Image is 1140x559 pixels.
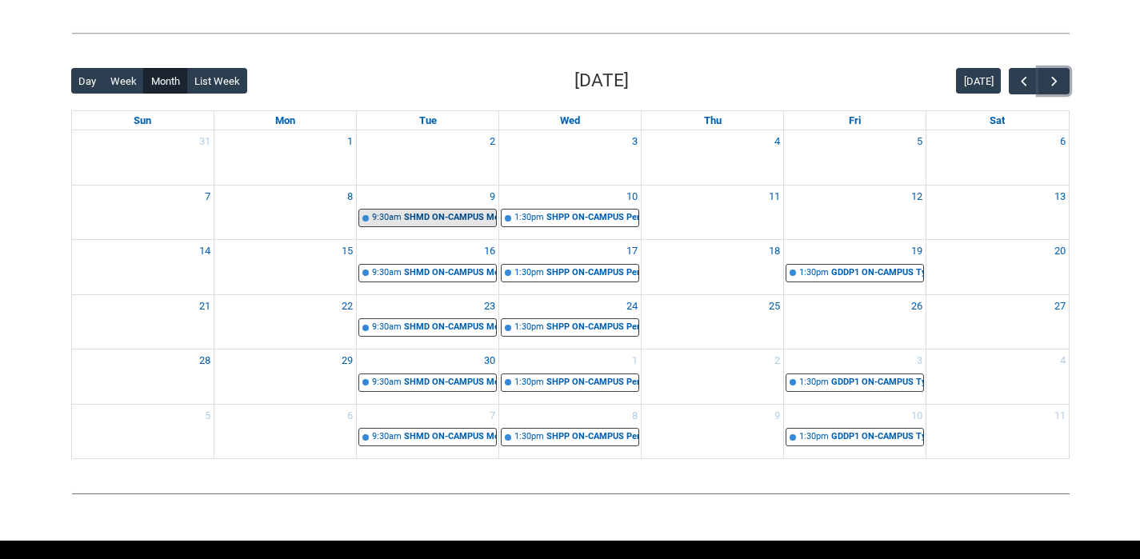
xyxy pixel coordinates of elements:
[372,430,402,444] div: 9:30am
[846,111,864,130] a: Friday
[1051,186,1069,208] a: Go to September 13, 2025
[357,404,499,458] td: Go to October 7, 2025
[72,349,214,405] td: Go to September 28, 2025
[546,211,638,225] div: SHPP ON-CAMPUS Persuasion & Representation STAGE 1 | Studio 11 ([PERSON_NAME]. L1) (capacity xppl)
[214,130,357,185] td: Go to September 1, 2025
[831,266,923,280] div: GDDP1 ON-CAMPUS Typography Fundamentals STAGE 1 | Studio 3 ([PERSON_NAME] St.) (capacity x30ppl) ...
[514,211,544,225] div: 1:30pm
[784,185,926,240] td: Go to September 12, 2025
[771,130,783,153] a: Go to September 4, 2025
[908,295,926,317] a: Go to September 26, 2025
[72,404,214,458] td: Go to October 5, 2025
[357,240,499,295] td: Go to September 16, 2025
[102,68,144,94] button: Week
[404,430,496,444] div: SHMD ON-CAMPUS Motion Design Group 1 | Computer Lab 1 ([PERSON_NAME] St.)(17 computers) | [PERSON...
[486,186,498,208] a: Go to September 9, 2025
[514,266,544,280] div: 1:30pm
[623,295,641,317] a: Go to September 24, 2025
[766,295,783,317] a: Go to September 25, 2025
[481,295,498,317] a: Go to September 23, 2025
[499,240,642,295] td: Go to September 17, 2025
[196,130,214,153] a: Go to August 31, 2025
[784,349,926,405] td: Go to October 3, 2025
[196,295,214,317] a: Go to September 21, 2025
[72,294,214,349] td: Go to September 21, 2025
[72,185,214,240] td: Go to September 7, 2025
[642,404,784,458] td: Go to October 9, 2025
[956,68,1001,94] button: [DATE]
[196,240,214,262] a: Go to September 14, 2025
[214,240,357,295] td: Go to September 15, 2025
[908,405,926,427] a: Go to October 10, 2025
[546,266,638,280] div: SHPP ON-CAMPUS Persuasion & Representation STAGE 1 | Studio 11 ([PERSON_NAME]. L1) (capacity xppl...
[357,349,499,405] td: Go to September 30, 2025
[766,240,783,262] a: Go to September 18, 2025
[1051,295,1069,317] a: Go to September 27, 2025
[71,25,1070,42] img: REDU_GREY_LINE
[546,376,638,389] div: SHPP ON-CAMPUS Persuasion & Representation STAGE 1 | Studio 11 ([PERSON_NAME]. L1) (capacity xppl...
[831,430,923,444] div: GDDP1 ON-CAMPUS Typography Fundamentals STAGE 1 | Studio 3 ([PERSON_NAME] St.) (capacity x30ppl) ...
[416,111,440,130] a: Tuesday
[629,130,641,153] a: Go to September 3, 2025
[338,349,356,372] a: Go to September 29, 2025
[926,185,1069,240] td: Go to September 13, 2025
[629,405,641,427] a: Go to October 8, 2025
[1051,405,1069,427] a: Go to October 11, 2025
[130,111,154,130] a: Sunday
[186,68,247,94] button: List Week
[926,240,1069,295] td: Go to September 20, 2025
[926,349,1069,405] td: Go to October 4, 2025
[214,294,357,349] td: Go to September 22, 2025
[1057,130,1069,153] a: Go to September 6, 2025
[784,294,926,349] td: Go to September 26, 2025
[344,186,356,208] a: Go to September 8, 2025
[986,111,1008,130] a: Saturday
[202,405,214,427] a: Go to October 5, 2025
[784,240,926,295] td: Go to September 19, 2025
[499,185,642,240] td: Go to September 10, 2025
[701,111,725,130] a: Thursday
[1009,68,1039,94] button: Previous Month
[499,404,642,458] td: Go to October 8, 2025
[143,68,187,94] button: Month
[799,430,829,444] div: 1:30pm
[486,405,498,427] a: Go to October 7, 2025
[499,130,642,185] td: Go to September 3, 2025
[642,349,784,405] td: Go to October 2, 2025
[1057,349,1069,372] a: Go to October 4, 2025
[499,294,642,349] td: Go to September 24, 2025
[831,376,923,389] div: GDDP1 ON-CAMPUS Typography Fundamentals STAGE 1 | Studio 3 ([PERSON_NAME] St.) (capacity x30ppl) ...
[357,185,499,240] td: Go to September 9, 2025
[372,266,402,280] div: 9:30am
[338,240,356,262] a: Go to September 15, 2025
[486,130,498,153] a: Go to September 2, 2025
[546,430,638,444] div: SHPP ON-CAMPUS Persuasion & Representation STAGE 1 | Studio 11 ([PERSON_NAME]. L1) (capacity xppl...
[499,349,642,405] td: Go to October 1, 2025
[926,404,1069,458] td: Go to October 11, 2025
[514,321,544,334] div: 1:30pm
[546,321,638,334] div: SHPP ON-CAMPUS Persuasion & Representation STAGE 1 | Studio 11 ([PERSON_NAME]. L1) (capacity xppl...
[784,404,926,458] td: Go to October 10, 2025
[771,349,783,372] a: Go to October 2, 2025
[404,266,496,280] div: SHMD ON-CAMPUS Motion Design Group 1 | Computer Lab 1 ([PERSON_NAME] St.)(17 computers) | [PERSON...
[557,111,583,130] a: Wednesday
[72,130,214,185] td: Go to August 31, 2025
[1038,68,1069,94] button: Next Month
[196,349,214,372] a: Go to September 28, 2025
[623,240,641,262] a: Go to September 17, 2025
[914,349,926,372] a: Go to October 3, 2025
[623,186,641,208] a: Go to September 10, 2025
[799,376,829,389] div: 1:30pm
[214,185,357,240] td: Go to September 8, 2025
[344,130,356,153] a: Go to September 1, 2025
[771,405,783,427] a: Go to October 9, 2025
[799,266,829,280] div: 1:30pm
[926,130,1069,185] td: Go to September 6, 2025
[357,294,499,349] td: Go to September 23, 2025
[481,349,498,372] a: Go to September 30, 2025
[481,240,498,262] a: Go to September 16, 2025
[214,404,357,458] td: Go to October 6, 2025
[338,295,356,317] a: Go to September 22, 2025
[574,67,629,94] h2: [DATE]
[784,130,926,185] td: Go to September 5, 2025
